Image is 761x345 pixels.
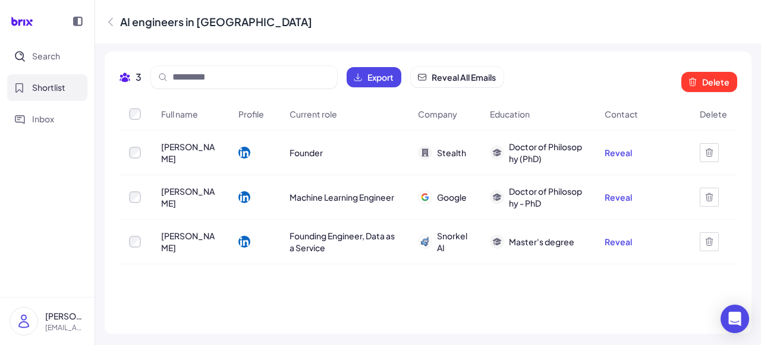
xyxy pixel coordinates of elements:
img: 公司logo [419,191,431,203]
span: Export [367,71,394,83]
span: Google [437,191,467,203]
span: Delete [700,108,727,120]
span: [PERSON_NAME] [161,185,218,209]
button: Inbox [7,106,87,132]
span: Search [32,50,60,62]
span: Inbox [32,113,54,125]
img: user_logo.png [10,308,37,335]
span: Delete [702,76,729,88]
span: Doctor of Philosophy (PhD) [509,141,584,164]
span: Profile [238,108,264,120]
span: Machine Learning Engineer [290,191,394,203]
span: Founding Engineer, Data as a Service [290,230,398,254]
p: [EMAIL_ADDRESS][DOMAIN_NAME] [45,322,85,333]
button: Reveal [605,236,632,248]
span: Founder [290,147,323,159]
span: Master's degree [509,236,574,248]
p: [PERSON_NAME] [45,310,85,322]
div: Open Intercom Messenger [721,305,749,333]
span: Company [418,108,457,120]
span: Reveal All Emails [432,71,496,83]
button: Search [7,43,87,69]
button: Export [347,67,401,87]
img: 公司logo [419,236,431,248]
span: Snorkel AI [437,230,470,254]
div: AI engineers in [GEOGRAPHIC_DATA] [120,14,312,30]
button: Reveal [605,191,632,203]
button: Reveal All Emails [411,67,504,87]
span: Education [490,108,530,120]
button: Reveal [605,147,632,159]
span: [PERSON_NAME] [161,230,218,254]
button: Shortlist [7,74,87,101]
span: [PERSON_NAME] [161,141,218,164]
span: Full name [161,108,198,120]
span: Stealth [437,147,466,159]
span: Current role [290,108,337,120]
button: Delete [681,72,737,92]
span: Shortlist [32,81,65,94]
span: Doctor of Philosophy - PhD [509,185,584,209]
span: 3 [136,70,141,84]
span: Contact [605,108,638,120]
